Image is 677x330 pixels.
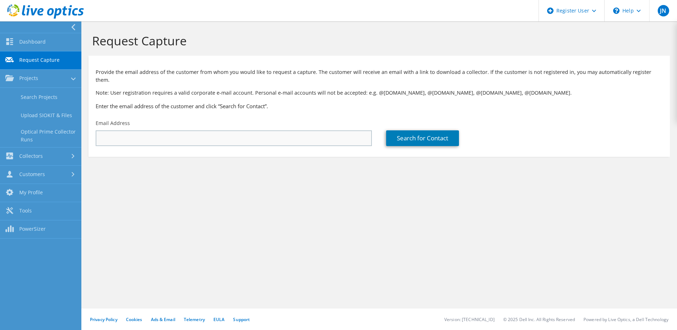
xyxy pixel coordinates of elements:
p: Provide the email address of the customer from whom you would like to request a capture. The cust... [96,68,663,84]
h1: Request Capture [92,33,663,48]
a: Telemetry [184,316,205,322]
a: Search for Contact [386,130,459,146]
li: Version: [TECHNICAL_ID] [444,316,495,322]
label: Email Address [96,120,130,127]
li: © 2025 Dell Inc. All Rights Reserved [503,316,575,322]
h3: Enter the email address of the customer and click “Search for Contact”. [96,102,663,110]
li: Powered by Live Optics, a Dell Technology [583,316,668,322]
a: Ads & Email [151,316,175,322]
svg: \n [613,7,620,14]
a: Cookies [126,316,142,322]
a: Support [233,316,250,322]
a: EULA [213,316,224,322]
a: Privacy Policy [90,316,117,322]
p: Note: User registration requires a valid corporate e-mail account. Personal e-mail accounts will ... [96,89,663,97]
span: JN [658,5,669,16]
